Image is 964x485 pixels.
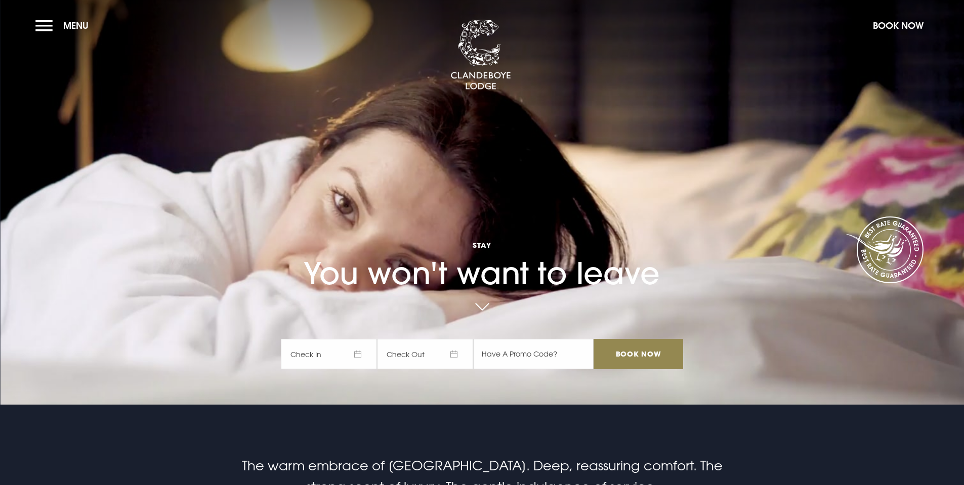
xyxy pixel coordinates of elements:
[281,240,683,250] span: Stay
[377,339,473,369] span: Check Out
[450,20,511,91] img: Clandeboye Lodge
[281,339,377,369] span: Check In
[868,15,929,36] button: Book Now
[281,209,683,291] h1: You won't want to leave
[35,15,94,36] button: Menu
[63,20,89,31] span: Menu
[594,339,683,369] input: Book Now
[473,339,594,369] input: Have A Promo Code?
